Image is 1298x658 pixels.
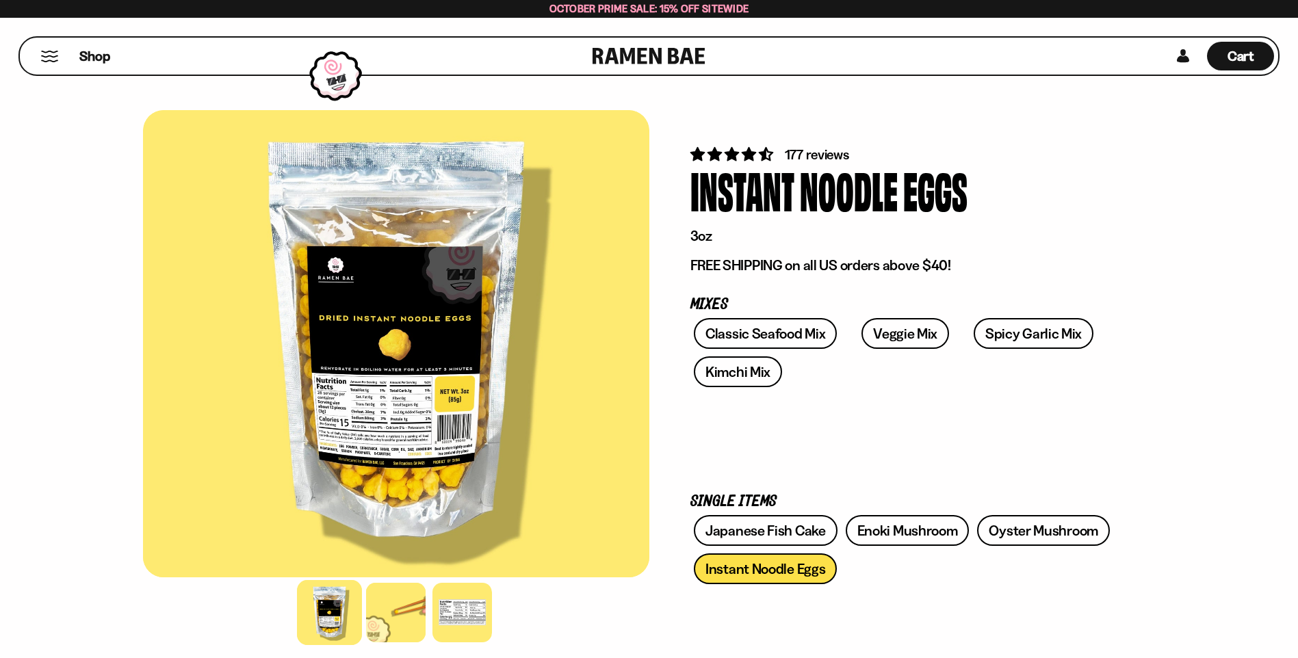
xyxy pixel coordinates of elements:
[861,318,949,349] a: Veggie Mix
[785,146,849,163] span: 177 reviews
[40,51,59,62] button: Mobile Menu Trigger
[977,515,1110,546] a: Oyster Mushroom
[1228,48,1254,64] span: Cart
[846,515,970,546] a: Enoki Mushroom
[690,164,794,215] div: Instant
[800,164,898,215] div: Noodle
[690,495,1115,508] p: Single Items
[903,164,968,215] div: Eggs
[974,318,1093,349] a: Spicy Garlic Mix
[694,515,838,546] a: Japanese Fish Cake
[690,227,1115,245] p: 3oz
[694,318,837,349] a: Classic Seafood Mix
[79,47,110,66] span: Shop
[694,356,782,387] a: Kimchi Mix
[79,42,110,70] a: Shop
[690,298,1115,311] p: Mixes
[690,146,776,163] span: 4.71 stars
[690,256,1115,274] p: FREE SHIPPING on all US orders above $40!
[1207,38,1274,75] div: Cart
[549,2,749,15] span: October Prime Sale: 15% off Sitewide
